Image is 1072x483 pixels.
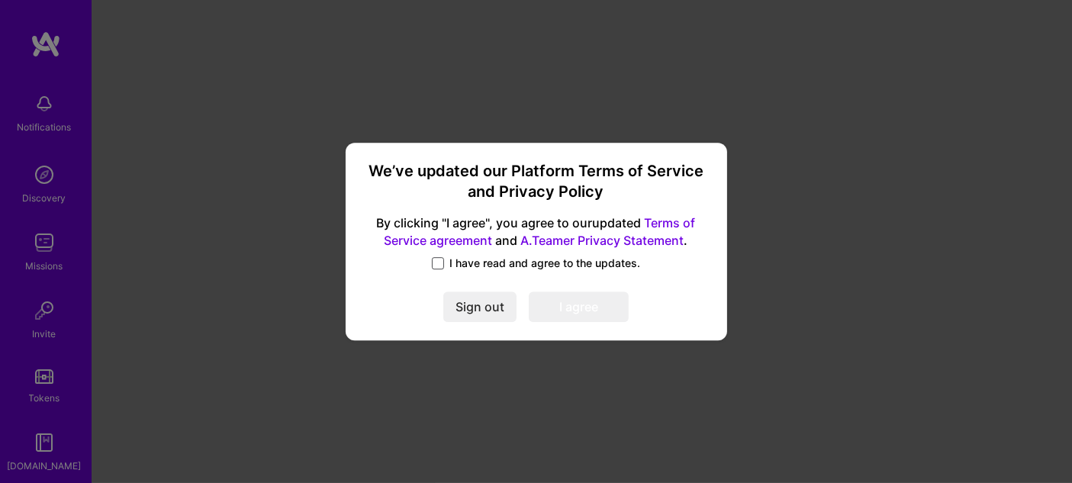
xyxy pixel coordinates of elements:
[364,161,709,203] h3: We’ve updated our Platform Terms of Service and Privacy Policy
[385,216,696,249] a: Terms of Service agreement
[443,291,517,322] button: Sign out
[364,215,709,250] span: By clicking "I agree", you agree to our updated and .
[450,256,641,271] span: I have read and agree to the updates.
[529,291,629,322] button: I agree
[521,233,684,248] a: A.Teamer Privacy Statement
